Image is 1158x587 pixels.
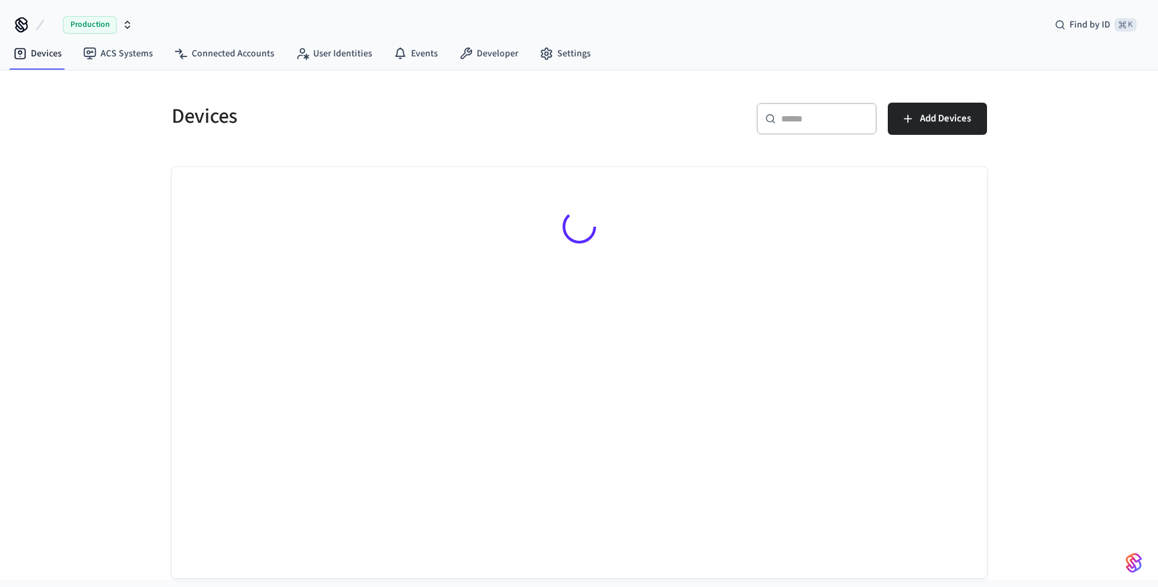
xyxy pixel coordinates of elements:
a: Settings [529,42,601,66]
a: Devices [3,42,72,66]
a: Connected Accounts [164,42,285,66]
span: Add Devices [920,110,971,127]
a: User Identities [285,42,383,66]
span: Production [63,16,117,34]
button: Add Devices [888,103,987,135]
img: SeamLogoGradient.69752ec5.svg [1126,552,1142,574]
a: Developer [449,42,529,66]
a: Events [383,42,449,66]
span: Find by ID [1069,18,1110,32]
div: Find by ID⌘ K [1044,13,1147,37]
span: ⌘ K [1114,18,1137,32]
h5: Devices [172,103,571,130]
a: ACS Systems [72,42,164,66]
